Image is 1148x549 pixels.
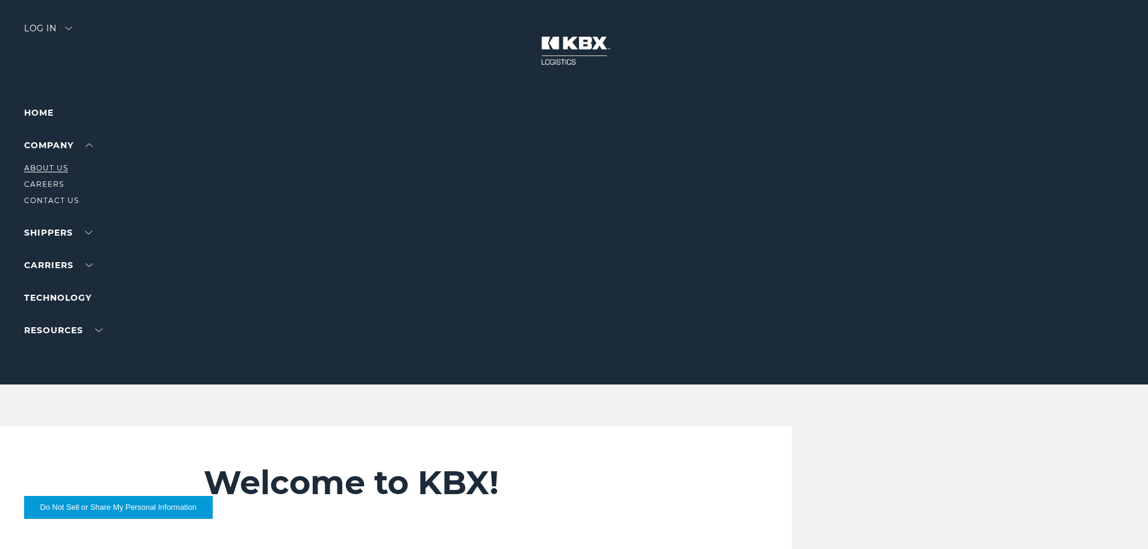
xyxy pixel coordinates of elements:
img: kbx logo [529,24,619,77]
a: Technology [24,292,92,303]
a: Carriers [24,260,93,271]
img: arrow [65,27,72,30]
a: Contact Us [24,196,79,205]
a: RESOURCES [24,325,102,336]
a: About Us [24,163,68,172]
h2: Welcome to KBX! [204,463,720,503]
a: Home [24,107,54,118]
a: Company [24,140,93,151]
button: Do Not Sell or Share My Personal Information [24,496,213,519]
div: Log in [24,24,72,42]
a: SHIPPERS [24,227,92,238]
a: Careers [24,180,64,189]
iframe: Chat Widget [1088,491,1148,549]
